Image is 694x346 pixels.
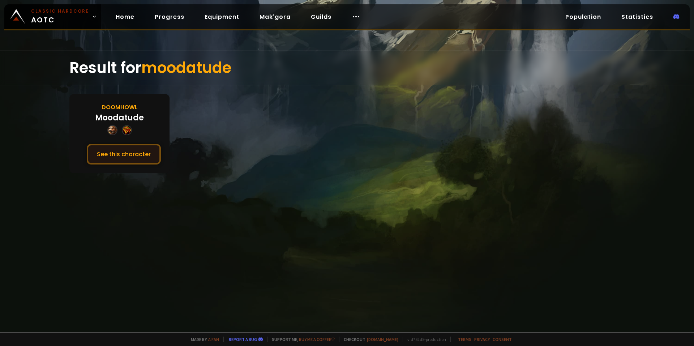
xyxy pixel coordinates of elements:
[110,9,140,24] a: Home
[254,9,296,24] a: Mak'gora
[95,112,144,124] div: Moodatude
[458,337,471,342] a: Terms
[367,337,398,342] a: [DOMAIN_NAME]
[31,8,89,25] span: AOTC
[141,57,231,78] span: moodatude
[474,337,490,342] a: Privacy
[199,9,245,24] a: Equipment
[87,144,161,165] button: See this character
[4,4,101,29] a: Classic HardcoreAOTC
[305,9,337,24] a: Guilds
[208,337,219,342] a: a fan
[339,337,398,342] span: Checkout
[187,337,219,342] span: Made by
[229,337,257,342] a: Report a bug
[560,9,607,24] a: Population
[299,337,335,342] a: Buy me a coffee
[493,337,512,342] a: Consent
[69,51,625,85] div: Result for
[616,9,659,24] a: Statistics
[102,103,138,112] div: Doomhowl
[149,9,190,24] a: Progress
[267,337,335,342] span: Support me,
[31,8,89,14] small: Classic Hardcore
[403,337,446,342] span: v. d752d5 - production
